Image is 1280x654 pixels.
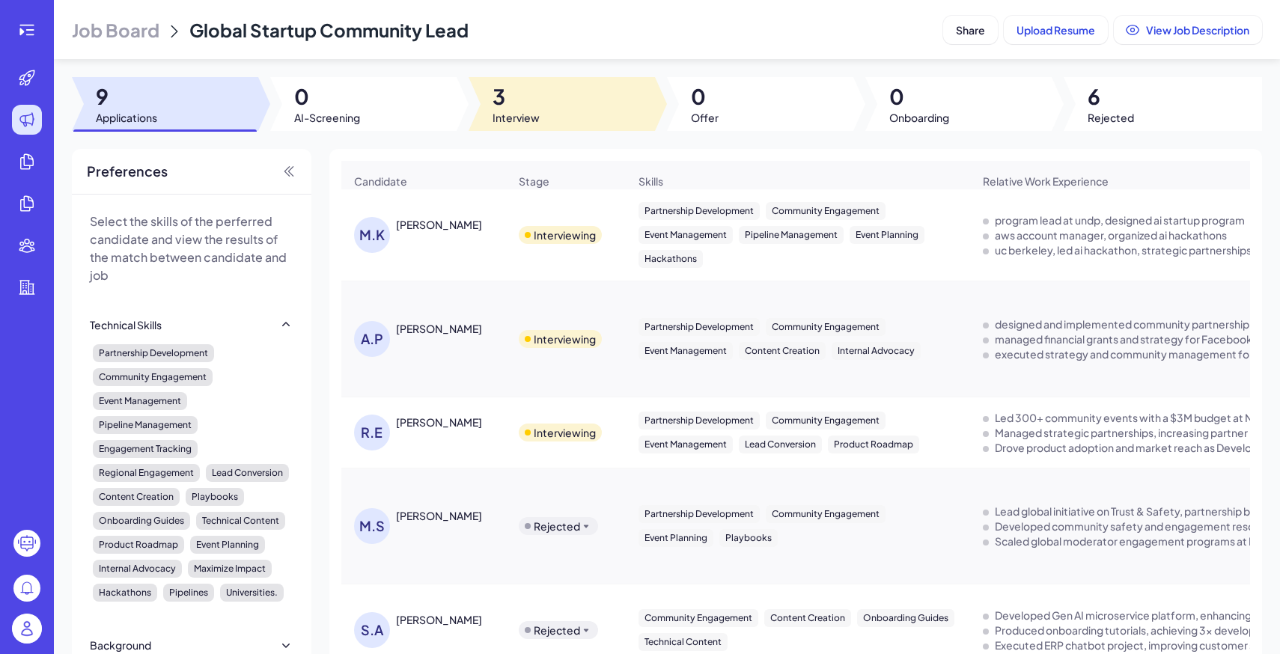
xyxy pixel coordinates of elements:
div: Maximize Impact [188,560,272,578]
div: Sugandha Agrawal [396,612,482,627]
span: Share [956,23,985,37]
div: Hackathons [639,250,703,268]
div: Universities. [220,584,284,602]
span: 3 [493,83,540,110]
div: Event Management [639,226,733,244]
span: 0 [294,83,360,110]
span: Skills [639,174,663,189]
div: Partnership Development [93,344,214,362]
div: M.S [354,508,390,544]
p: Select the skills of the perferred candidate and view the results of the match between candidate ... [90,213,293,284]
span: Interview [493,110,540,125]
button: View Job Description [1114,16,1262,44]
div: Product Roadmap [828,436,919,453]
button: Share [943,16,998,44]
div: Content Creation [764,609,851,627]
div: Event Management [639,342,733,360]
div: Partnership Development [639,202,760,220]
span: Preferences [87,161,168,182]
div: Hackathons [93,584,157,602]
div: Led 300+ community events with a $3M budget at NASA. [995,410,1276,425]
div: Engagement Tracking [93,440,198,458]
div: Regional Engagement [93,464,200,482]
div: Pipelines [163,584,214,602]
div: Playbooks [186,488,244,506]
span: 0 [889,83,949,110]
div: Interviewing [534,227,596,242]
span: Relative Work Experience [983,174,1109,189]
div: Technical Skills [90,317,162,332]
div: Community Engagement [639,609,758,627]
div: Community Engagement [766,412,886,430]
div: Product Roadmap [93,536,184,554]
span: Onboarding [889,110,949,125]
span: Job Board [72,18,159,42]
span: Upload Resume [1017,23,1095,37]
div: aws account manager, organized ai hackathons [995,227,1227,242]
button: Upload Resume [1004,16,1108,44]
div: Community Engagement [766,318,886,336]
div: Community Engagement [766,505,886,523]
div: Interviewing [534,425,596,440]
span: Stage [519,174,549,189]
div: Event Planning [190,536,265,554]
div: Partnership Development [639,505,760,523]
div: Event Planning [639,529,713,547]
div: uc berkeley, led ai hackathon, strategic partnerships [995,242,1252,257]
div: program lead at undp, designed ai startup program [995,213,1245,227]
div: Community Engagement [766,202,886,220]
img: user_logo.png [12,614,42,644]
div: Pipeline Management [739,226,844,244]
div: Event Planning [850,226,924,244]
div: Pipeline Management [93,416,198,434]
div: Lead Conversion [206,464,289,482]
div: R.E [354,415,390,450]
div: Technical Content [196,512,285,530]
div: A.P [354,321,390,357]
span: Applications [96,110,157,125]
div: Playbooks [719,529,778,547]
div: Interviewing [534,331,596,346]
span: AI-Screening [294,110,360,125]
div: Michael Swenson [396,508,482,523]
div: Community Engagement [93,368,213,386]
span: 6 [1088,83,1134,110]
div: Event Management [93,392,187,410]
div: Internal Advocacy [93,560,182,578]
div: Lead Conversion [739,436,822,453]
div: Event Management [639,436,733,453]
span: View Job Description [1146,23,1249,37]
span: 0 [691,83,719,110]
div: Russel Estardo [396,415,482,430]
div: MATVIY KRUGLOV [396,217,482,232]
div: Content Creation [93,488,180,506]
div: Background [90,638,151,653]
div: Partnership Development [639,318,760,336]
span: 9 [96,83,157,110]
div: Technical Content [639,633,728,651]
span: Rejected [1088,110,1134,125]
span: Candidate [354,174,407,189]
div: Onboarding Guides [857,609,954,627]
div: M.K [354,217,390,253]
div: Partnership Development [639,412,760,430]
div: Avani Parekh [396,321,482,336]
div: Internal Advocacy [832,342,921,360]
div: Rejected [534,519,580,534]
div: Rejected [534,623,580,638]
span: Global Startup Community Lead [189,19,469,41]
span: Offer [691,110,719,125]
div: Content Creation [739,342,826,360]
div: Onboarding Guides [93,512,190,530]
div: S.A [354,612,390,648]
